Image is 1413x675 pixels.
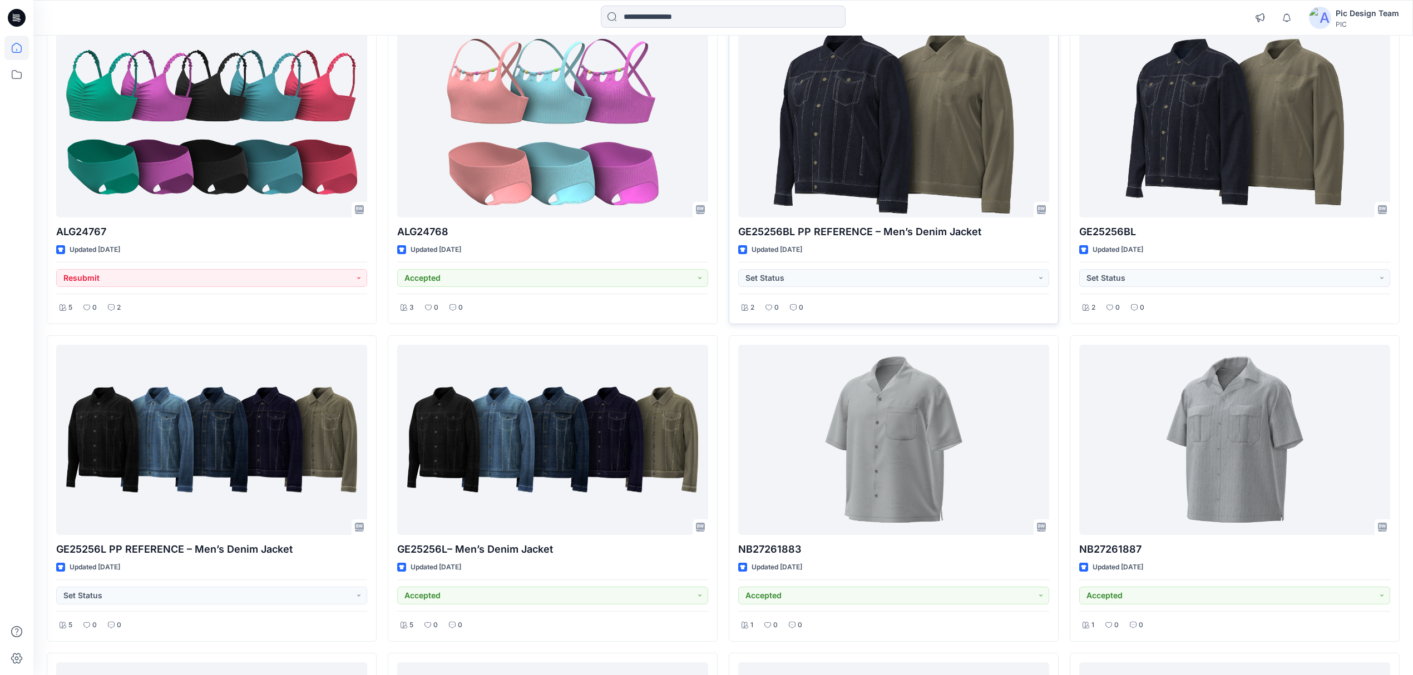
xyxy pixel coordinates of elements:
[1139,619,1143,631] p: 0
[411,562,461,573] p: Updated [DATE]
[1093,244,1143,256] p: Updated [DATE]
[56,224,367,240] p: ALG24767
[411,244,461,256] p: Updated [DATE]
[773,619,778,631] p: 0
[56,345,367,535] a: GE25256L PP REFERENCE – Men’s Denim Jacket
[1336,7,1399,20] div: Pic Design Team
[409,302,414,314] p: 3
[92,619,97,631] p: 0
[738,542,1049,557] p: NB27261883
[397,542,708,557] p: GE25256L– Men’s Denim Jacket
[738,345,1049,535] a: NB27261883
[397,224,708,240] p: ALG24768
[1336,20,1399,28] div: PIC
[1091,302,1095,314] p: 2
[434,302,438,314] p: 0
[458,302,463,314] p: 0
[750,302,754,314] p: 2
[56,27,367,217] a: ALG24767
[1115,302,1120,314] p: 0
[397,27,708,217] a: ALG24768
[1114,619,1119,631] p: 0
[1309,7,1331,29] img: avatar
[1079,345,1390,535] a: NB27261887
[774,302,779,314] p: 0
[1140,302,1144,314] p: 0
[799,302,803,314] p: 0
[1079,542,1390,557] p: NB27261887
[1091,619,1094,631] p: 1
[92,302,97,314] p: 0
[798,619,802,631] p: 0
[738,224,1049,240] p: GE25256BL PP REFERENCE – Men’s Denim Jacket
[117,619,121,631] p: 0
[68,619,72,631] p: 5
[56,542,367,557] p: GE25256L PP REFERENCE – Men’s Denim Jacket
[752,562,802,573] p: Updated [DATE]
[752,244,802,256] p: Updated [DATE]
[458,619,462,631] p: 0
[1079,224,1390,240] p: GE25256BL
[738,27,1049,217] a: GE25256BL PP REFERENCE – Men’s Denim Jacket
[397,345,708,535] a: GE25256L– Men’s Denim Jacket
[1079,27,1390,217] a: GE25256BL
[117,302,121,314] p: 2
[70,244,120,256] p: Updated [DATE]
[409,619,413,631] p: 5
[1093,562,1143,573] p: Updated [DATE]
[433,619,438,631] p: 0
[68,302,72,314] p: 5
[750,619,753,631] p: 1
[70,562,120,573] p: Updated [DATE]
